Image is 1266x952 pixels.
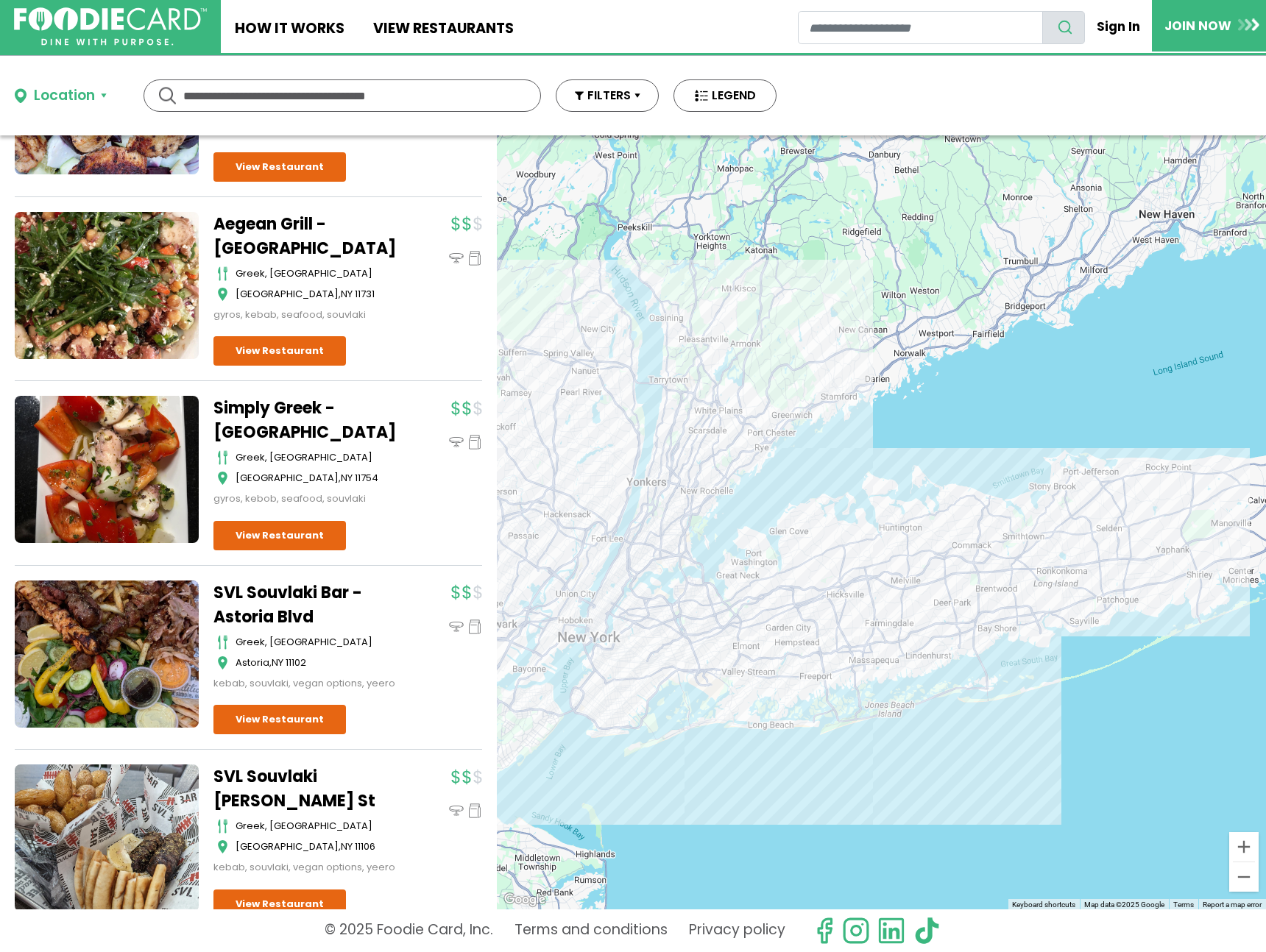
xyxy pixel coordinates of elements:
[213,336,346,366] a: View Restaurant
[15,85,107,107] button: Location
[341,839,353,853] span: NY
[673,79,777,112] button: LEGEND
[213,580,397,629] a: SVL Souvlaki Bar - Astoria Blvd
[877,917,905,945] img: linkedin.svg
[1085,10,1153,43] a: Sign In
[467,803,482,818] img: pickup_icon.svg
[236,287,339,301] span: [GEOGRAPHIC_DATA]
[467,251,482,266] img: pickup_icon.svg
[798,11,1043,44] input: restaurant search
[1203,901,1262,909] a: Report a map error
[213,676,397,691] div: kebab, souvlaki, vegan options, yeero
[213,764,397,813] a: SVL Souvlaki [PERSON_NAME] St
[514,917,668,945] a: Terms and conditions
[449,251,464,266] img: dinein_icon.svg
[355,287,375,301] span: 11731
[236,450,397,465] div: greek, [GEOGRAPHIC_DATA]
[217,287,228,302] img: map_icon.svg
[236,656,397,670] div: ,
[217,656,228,670] img: map_icon.svg
[217,819,228,834] img: cutlery_icon.svg
[1042,11,1085,44] button: search
[355,471,378,485] span: 11754
[501,890,549,909] a: Open this area in Google Maps (opens a new window)
[913,917,941,945] img: tiktok.svg
[286,656,306,669] span: 11102
[449,619,464,634] img: dinein_icon.svg
[341,471,353,485] span: NY
[1012,900,1075,910] button: Keyboard shortcuts
[217,471,228,486] img: map_icon.svg
[1173,901,1194,909] a: Terms
[236,635,397,650] div: greek, [GEOGRAPHIC_DATA]
[501,890,549,909] img: Google
[213,521,346,550] a: View Restaurant
[236,819,397,834] div: greek, [GEOGRAPHIC_DATA]
[689,917,785,945] a: Privacy policy
[556,79,659,112] button: FILTERS
[325,917,493,945] p: © 2025 Foodie Card, Inc.
[14,7,207,46] img: FoodieCard; Eat, Drink, Save, Donate
[272,656,283,669] span: NY
[217,266,228,281] img: cutlery_icon.svg
[449,803,464,818] img: dinein_icon.svg
[213,860,397,875] div: kebab, souvlaki, vegan options, yeero
[236,656,269,669] span: Astoria
[217,450,228,465] img: cutlery_icon.svg
[213,308,397,322] div: gyros, kebab, seafood, souvlaki
[236,839,397,854] div: ,
[213,152,346,182] a: View Restaurant
[217,839,228,854] img: map_icon.svg
[467,619,482,634] img: pickup_icon.svg
[449,435,464,450] img: dinein_icon.svg
[236,287,397,302] div: ,
[236,471,339,485] span: [GEOGRAPHIC_DATA]
[810,917,838,945] svg: check us out on facebook
[213,491,397,506] div: gyros, kebob, seafood, souvlaki
[1229,832,1259,862] button: Zoom in
[236,839,339,853] span: [GEOGRAPHIC_DATA]
[213,705,346,734] a: View Restaurant
[1229,862,1259,892] button: Zoom out
[341,287,353,301] span: NY
[1084,901,1164,909] span: Map data ©2025 Google
[355,839,375,853] span: 11106
[34,85,95,107] div: Location
[213,396,397,444] a: Simply Greek - [GEOGRAPHIC_DATA]
[236,266,397,281] div: greek, [GEOGRAPHIC_DATA]
[467,435,482,450] img: pickup_icon.svg
[213,889,346,919] a: View Restaurant
[236,471,397,486] div: ,
[217,635,228,650] img: cutlery_icon.svg
[213,212,397,260] a: Aegean Grill - [GEOGRAPHIC_DATA]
